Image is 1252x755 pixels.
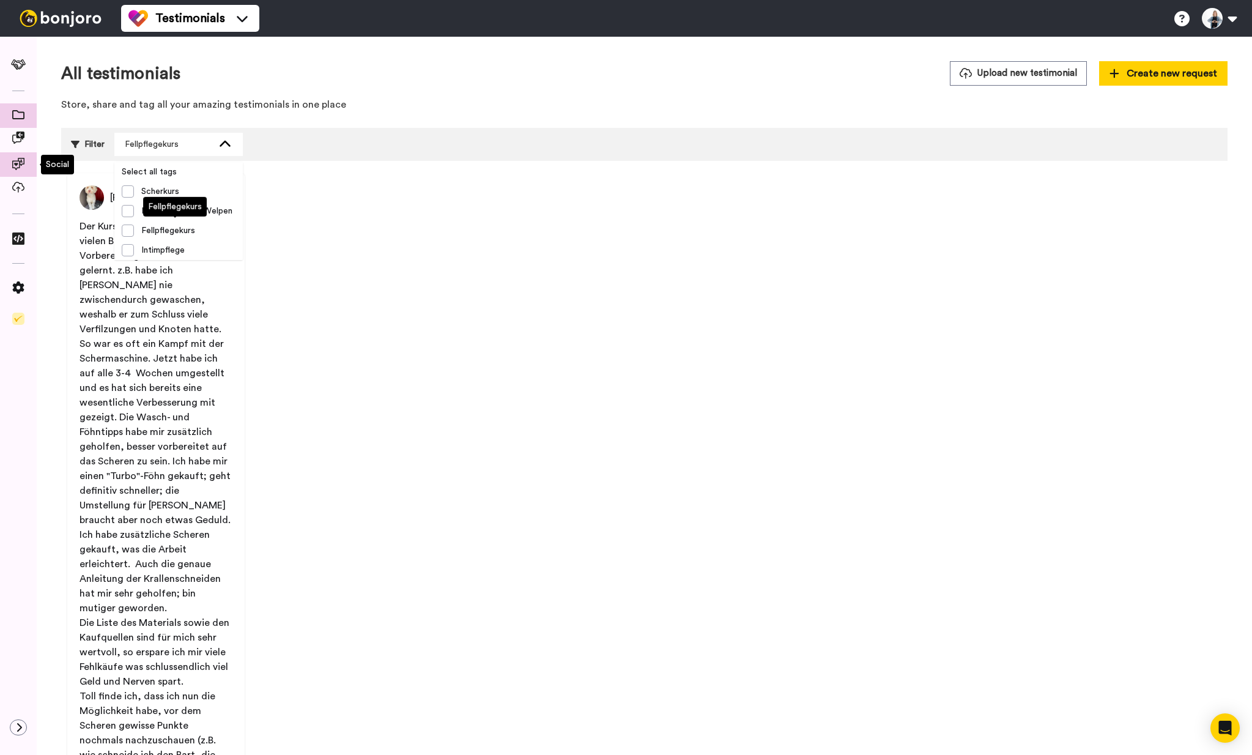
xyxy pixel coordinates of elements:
span: Testimonials [155,10,225,27]
span: Intimpflege [134,244,192,256]
span: Fellpflegekurs [134,225,202,237]
span: Select all tags [114,166,184,178]
div: Fellpflegekurs [143,197,207,217]
div: Fellpflegekurs [125,138,213,151]
div: Open Intercom Messenger [1210,713,1240,743]
img: Checklist.svg [12,313,24,325]
span: MerryMeadowsWelpen [134,205,240,217]
img: tm-color.svg [128,9,148,28]
span: Create new request [1109,66,1217,81]
span: [PERSON_NAME] [110,190,187,205]
div: Filter [71,133,105,156]
h1: All testimonials [61,64,180,83]
button: Create new request [1099,61,1228,86]
span: Die Liste des Materials sowie den Kaufquellen sind für mich sehr wertvoll, so erspare ich mir vie... [80,618,232,686]
div: Social [41,155,74,174]
span: Scherkurs [134,185,187,198]
p: Store, share and tag all your amazing testimonials in one place [61,98,1228,112]
img: bj-logo-header-white.svg [15,10,106,27]
img: Profile Picture [80,185,104,210]
span: Der Kurs war für mich hilfreich in vielen Bereichen. Speziell in der Vorbereitung habe ich viel g... [80,221,233,613]
button: Upload new testimonial [950,61,1087,85]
